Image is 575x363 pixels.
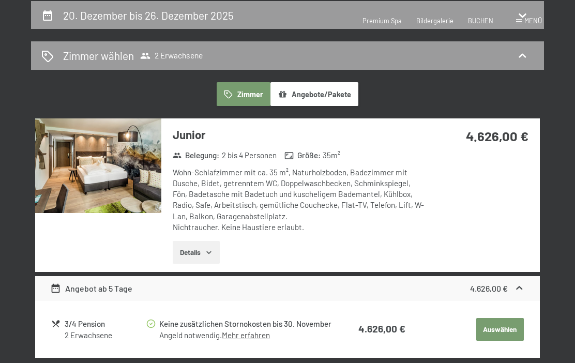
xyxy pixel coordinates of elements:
strong: Größe : [284,150,321,161]
span: 2 bis 4 Personen [222,150,277,161]
div: Keine zusätzlichen Stornokosten bis 30. November [159,318,334,330]
img: mss_renderimg.php [35,118,161,213]
div: Angeld notwendig. [159,330,334,341]
div: 2 Erwachsene [65,330,145,341]
span: 2 Erwachsene [140,51,203,61]
h2: 20. Dezember bis 26. Dezember 2025 [63,9,234,22]
strong: Belegung : [173,150,220,161]
strong: 4.626,00 € [358,323,405,335]
button: Details [173,241,220,264]
a: BUCHEN [468,17,493,25]
button: Angebote/Pakete [270,82,358,106]
button: Auswählen [476,318,524,341]
h2: Zimmer wählen [63,48,134,63]
a: Mehr erfahren [222,330,270,340]
button: Zimmer [217,82,270,106]
span: 35 m² [323,150,340,161]
a: Premium Spa [362,17,402,25]
span: Menü [524,17,542,25]
div: 3/4 Pension [65,318,145,330]
div: Angebot ab 5 Tage [50,282,132,295]
a: Bildergalerie [416,17,453,25]
div: Angebot ab 5 Tage4.626,00 € [35,276,540,301]
strong: 4.626,00 € [466,128,528,144]
h3: Junior [173,127,426,143]
strong: 4.626,00 € [470,283,508,293]
div: Wohn-Schlafzimmer mit ca. 35 m², Naturholzboden, Badezimmer mit Dusche, Bidet, getrenntem WC, Dop... [173,167,426,233]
